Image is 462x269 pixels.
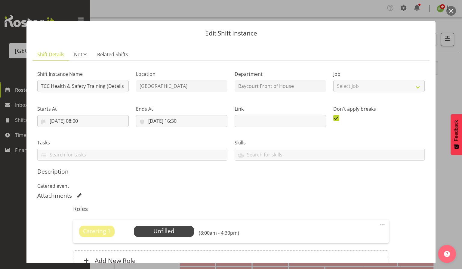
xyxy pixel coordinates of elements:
label: Tasks [37,139,227,146]
label: Job [333,70,425,78]
label: Ends At [136,105,227,113]
input: Click to select... [37,115,129,127]
label: Don't apply breaks [333,105,425,113]
label: Skills [235,139,425,146]
p: Edit Shift Instance [32,30,430,36]
span: Notes [74,51,88,58]
h5: Attachments [37,192,72,199]
label: Location [136,70,227,78]
input: Shift Instance Name [37,80,129,92]
input: Search for tasks [38,150,227,159]
label: Department [235,70,326,78]
span: Feedback [454,120,459,141]
h6: Add New Role [95,257,136,264]
span: Unfilled [153,227,174,235]
span: Shift Details [37,51,64,58]
p: Catered event [37,182,425,190]
label: Link [235,105,326,113]
label: Shift Instance Name [37,70,129,78]
h6: (8:00am - 4:30pm) [199,230,239,236]
h5: Roles [73,205,389,212]
h5: Description [37,168,425,175]
span: Related Shifts [97,51,128,58]
img: help-xxl-2.png [444,251,450,257]
input: Search for skills [235,150,424,159]
input: Click to select... [136,115,227,127]
button: Feedback - Show survey [451,114,462,155]
span: Catering 1 [83,227,111,236]
label: Starts At [37,105,129,113]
